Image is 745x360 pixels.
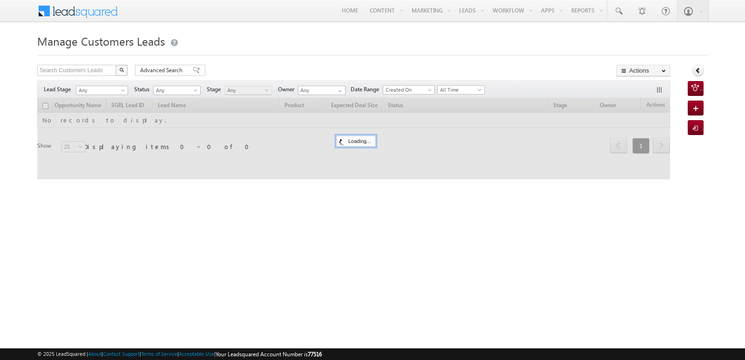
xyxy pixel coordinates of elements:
[333,86,345,95] a: Show All Items
[134,85,153,94] span: Status
[616,65,670,76] button: Actions
[153,86,201,95] a: Any
[383,86,432,94] span: Created On
[336,136,376,147] div: Loading...
[216,351,322,358] span: Your Leadsquared Account Number is
[154,86,198,95] span: Any
[140,66,185,75] span: Advanced Search
[76,86,128,95] a: Any
[141,351,177,357] a: Terms of Service
[179,351,214,357] a: Acceptable Use
[44,85,74,94] span: Lead Stage
[298,86,345,95] input: Type to Search
[278,85,298,94] span: Owner
[76,86,125,95] span: Any
[437,85,485,95] a: All Time
[88,351,102,357] a: About
[119,68,124,72] img: Search
[224,86,272,95] a: Any
[438,86,482,94] span: All Time
[225,86,269,95] span: Any
[383,85,435,95] a: Created On
[103,351,140,357] a: Contact Support
[207,85,224,94] span: Stage
[37,34,165,48] span: Manage Customers Leads
[308,351,322,358] span: 77516
[351,85,383,94] span: Date Range
[37,350,322,359] span: © 2025 LeadSquared | | | | |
